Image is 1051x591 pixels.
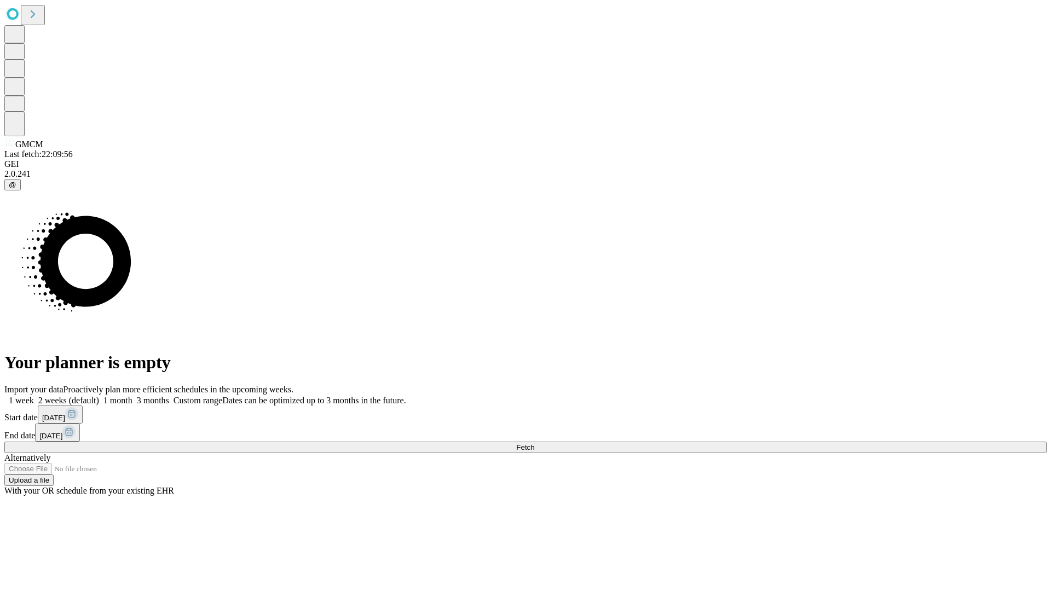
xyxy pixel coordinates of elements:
[516,443,534,451] span: Fetch
[4,424,1047,442] div: End date
[4,149,73,159] span: Last fetch: 22:09:56
[4,159,1047,169] div: GEI
[38,405,83,424] button: [DATE]
[38,396,99,405] span: 2 weeks (default)
[4,453,50,462] span: Alternatively
[103,396,132,405] span: 1 month
[35,424,80,442] button: [DATE]
[15,140,43,149] span: GMCM
[42,414,65,422] span: [DATE]
[4,179,21,190] button: @
[174,396,222,405] span: Custom range
[222,396,406,405] span: Dates can be optimized up to 3 months in the future.
[39,432,62,440] span: [DATE]
[4,442,1047,453] button: Fetch
[4,474,54,486] button: Upload a file
[4,486,174,495] span: With your OR schedule from your existing EHR
[9,396,34,405] span: 1 week
[4,352,1047,373] h1: Your planner is empty
[4,169,1047,179] div: 2.0.241
[137,396,169,405] span: 3 months
[4,385,63,394] span: Import your data
[9,181,16,189] span: @
[4,405,1047,424] div: Start date
[63,385,293,394] span: Proactively plan more efficient schedules in the upcoming weeks.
